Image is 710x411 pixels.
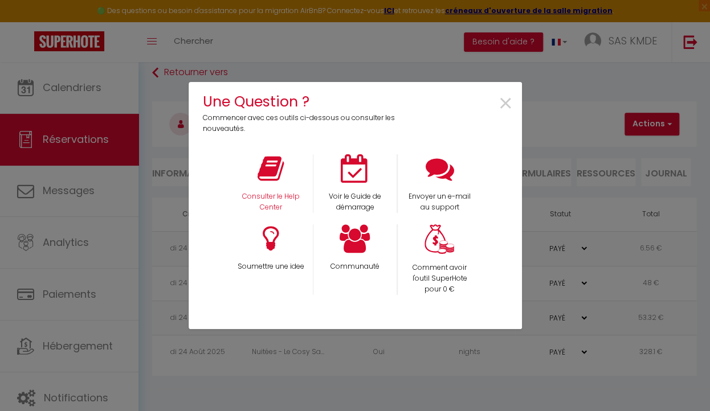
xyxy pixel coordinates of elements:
[236,261,305,272] p: Soumettre une idee
[236,191,305,213] p: Consulter le Help Center
[498,86,513,122] span: ×
[203,113,403,134] p: Commencer avec ces outils ci-dessous ou consulter les nouveautés.
[405,262,474,295] p: Comment avoir l'outil SuperHote pour 0 €
[9,5,43,39] button: Ouvrir le widget de chat LiveChat
[405,191,474,213] p: Envoyer un e-mail au support
[203,91,403,113] h4: Une Question ?
[321,261,389,272] p: Communauté
[498,91,513,117] button: Close
[321,191,389,213] p: Voir le Guide de démarrage
[425,224,454,254] img: Money bag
